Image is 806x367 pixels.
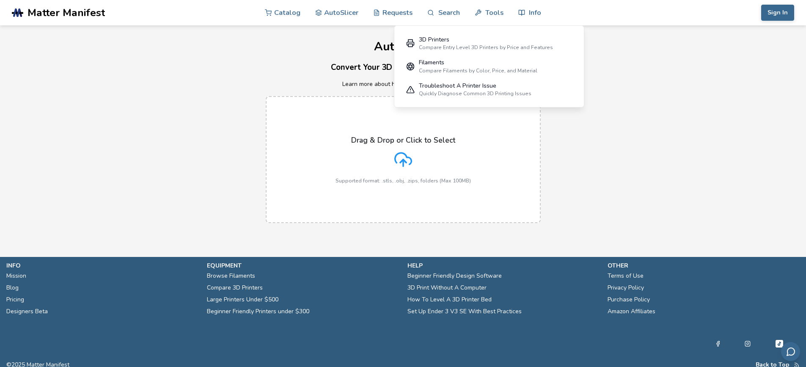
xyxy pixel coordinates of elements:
a: Privacy Policy [608,282,644,294]
a: Beginner Friendly Design Software [407,270,502,282]
div: Compare Filaments by Color, Price, and Material [419,68,537,74]
a: Amazon Affiliates [608,306,655,317]
a: Instagram [745,339,751,349]
p: Drag & Drop or Click to Select [351,136,455,144]
a: Designers Beta [6,306,48,317]
p: other [608,261,800,270]
p: help [407,261,600,270]
a: 3D Print Without A Computer [407,282,487,294]
div: Troubleshoot A Printer Issue [419,83,531,89]
a: Troubleshoot A Printer IssueQuickly Diagnose Common 3D Printing Issues [400,78,578,101]
p: equipment [207,261,399,270]
a: Browse Filaments [207,270,255,282]
button: Sign In [761,5,794,21]
a: Facebook [715,339,721,349]
div: Compare Entry Level 3D Printers by Price and Features [419,44,553,50]
a: Purchase Policy [608,294,650,306]
a: FilamentsCompare Filaments by Color, Price, and Material [400,55,578,78]
a: How To Level A 3D Printer Bed [407,294,492,306]
a: Blog [6,282,19,294]
a: Large Printers Under $500 [207,294,278,306]
div: 3D Printers [419,36,553,43]
a: Compare 3D Printers [207,282,263,294]
div: Quickly Diagnose Common 3D Printing Issues [419,91,531,97]
a: Pricing [6,294,24,306]
div: Filaments [419,59,537,66]
a: Mission [6,270,26,282]
a: Terms of Use [608,270,644,282]
button: Send feedback via email [781,342,800,361]
a: Set Up Ender 3 V3 SE With Best Practices [407,306,522,317]
span: Matter Manifest [28,7,105,19]
p: info [6,261,198,270]
a: Tiktok [774,339,784,349]
p: Supported format: .stls, .obj, .zips, folders (Max 100MB) [336,178,471,184]
a: 3D PrintersCompare Entry Level 3D Printers by Price and Features [400,32,578,55]
a: Beginner Friendly Printers under $300 [207,306,309,317]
